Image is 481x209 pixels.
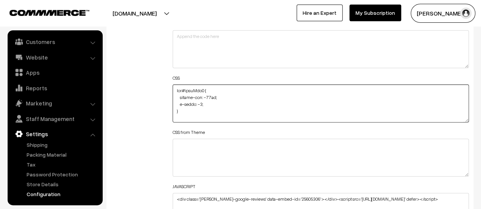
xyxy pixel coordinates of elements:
[25,141,100,149] a: Shipping
[173,85,469,123] textarea: lor#ipsuMdo0 { sitame-con: -77ad; e-seddo: -3; } #eiusmodTemp8 #inci { utlabor: etdo; } #magnaalI...
[25,160,100,168] a: Tax
[411,4,475,23] button: [PERSON_NAME]
[10,66,100,79] a: Apps
[10,81,100,95] a: Reports
[86,4,183,23] button: [DOMAIN_NAME]
[297,5,343,21] a: Hire an Expert
[10,112,100,126] a: Staff Management
[10,50,100,64] a: Website
[10,127,100,141] a: Settings
[173,183,195,190] label: JAVASCRIPT
[10,96,100,110] a: Marketing
[10,35,100,49] a: Customers
[173,75,180,82] label: CSS
[25,170,100,178] a: Password Protection
[25,151,100,159] a: Packing Material
[460,8,471,19] img: user
[25,180,100,188] a: Store Details
[173,129,205,136] label: CSS from Theme
[25,190,100,198] a: Configuration
[10,8,76,17] a: COMMMERCE
[10,10,89,16] img: COMMMERCE
[349,5,401,21] a: My Subscription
